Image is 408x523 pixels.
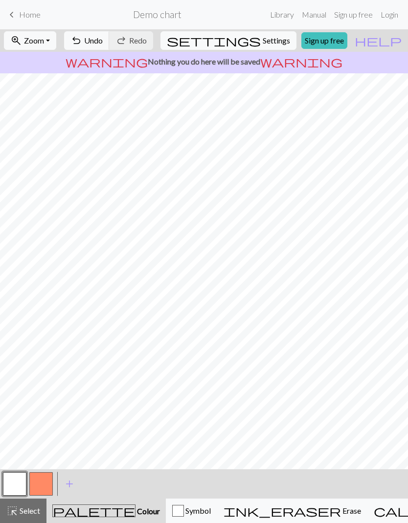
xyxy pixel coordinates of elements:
[24,36,44,45] span: Zoom
[46,499,166,523] button: Colour
[217,499,367,523] button: Erase
[66,55,148,68] span: warning
[18,506,40,515] span: Select
[341,506,361,515] span: Erase
[6,6,41,23] a: Home
[4,56,404,67] p: Nothing you do here will be saved
[70,34,82,47] span: undo
[224,504,341,518] span: ink_eraser
[64,477,75,491] span: add
[355,34,402,47] span: help
[53,504,135,518] span: palette
[266,5,298,24] a: Library
[10,34,22,47] span: zoom_in
[184,506,211,515] span: Symbol
[263,35,290,46] span: Settings
[167,34,261,47] span: settings
[6,504,18,518] span: highlight_alt
[4,31,56,50] button: Zoom
[301,32,347,49] a: Sign up free
[330,5,377,24] a: Sign up free
[64,31,110,50] button: Undo
[167,35,261,46] i: Settings
[136,506,160,516] span: Colour
[166,499,217,523] button: Symbol
[260,55,342,68] span: warning
[377,5,402,24] a: Login
[6,8,18,22] span: keyboard_arrow_left
[19,10,41,19] span: Home
[133,9,181,20] h2: Demo chart
[298,5,330,24] a: Manual
[84,36,103,45] span: Undo
[160,31,296,50] button: SettingsSettings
